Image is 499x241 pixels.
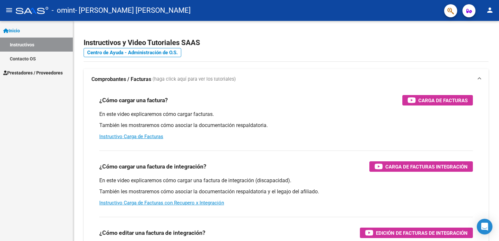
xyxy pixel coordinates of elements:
[99,111,473,118] p: En este video explicaremos cómo cargar facturas.
[84,48,181,57] a: Centro de Ayuda - Administración de O.S.
[99,188,473,195] p: También les mostraremos cómo asociar la documentación respaldatoria y el legajo del afiliado.
[369,161,473,172] button: Carga de Facturas Integración
[5,6,13,14] mat-icon: menu
[99,134,163,139] a: Instructivo Carga de Facturas
[99,162,206,171] h3: ¿Cómo cargar una factura de integración?
[84,37,489,49] h2: Instructivos y Video Tutoriales SAAS
[402,95,473,105] button: Carga de Facturas
[385,163,468,171] span: Carga de Facturas Integración
[75,3,191,18] span: - [PERSON_NAME] [PERSON_NAME]
[99,177,473,184] p: En este video explicaremos cómo cargar una factura de integración (discapacidad).
[91,76,151,83] strong: Comprobantes / Facturas
[3,69,63,76] span: Prestadores / Proveedores
[3,27,20,34] span: Inicio
[418,96,468,104] span: Carga de Facturas
[376,229,468,237] span: Edición de Facturas de integración
[153,76,236,83] span: (haga click aquí para ver los tutoriales)
[99,122,473,129] p: También les mostraremos cómo asociar la documentación respaldatoria.
[52,3,75,18] span: - omint
[84,69,489,90] mat-expansion-panel-header: Comprobantes / Facturas (haga click aquí para ver los tutoriales)
[477,219,492,234] div: Open Intercom Messenger
[99,200,224,206] a: Instructivo Carga de Facturas con Recupero x Integración
[99,96,168,105] h3: ¿Cómo cargar una factura?
[360,228,473,238] button: Edición de Facturas de integración
[99,228,205,237] h3: ¿Cómo editar una factura de integración?
[486,6,494,14] mat-icon: person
